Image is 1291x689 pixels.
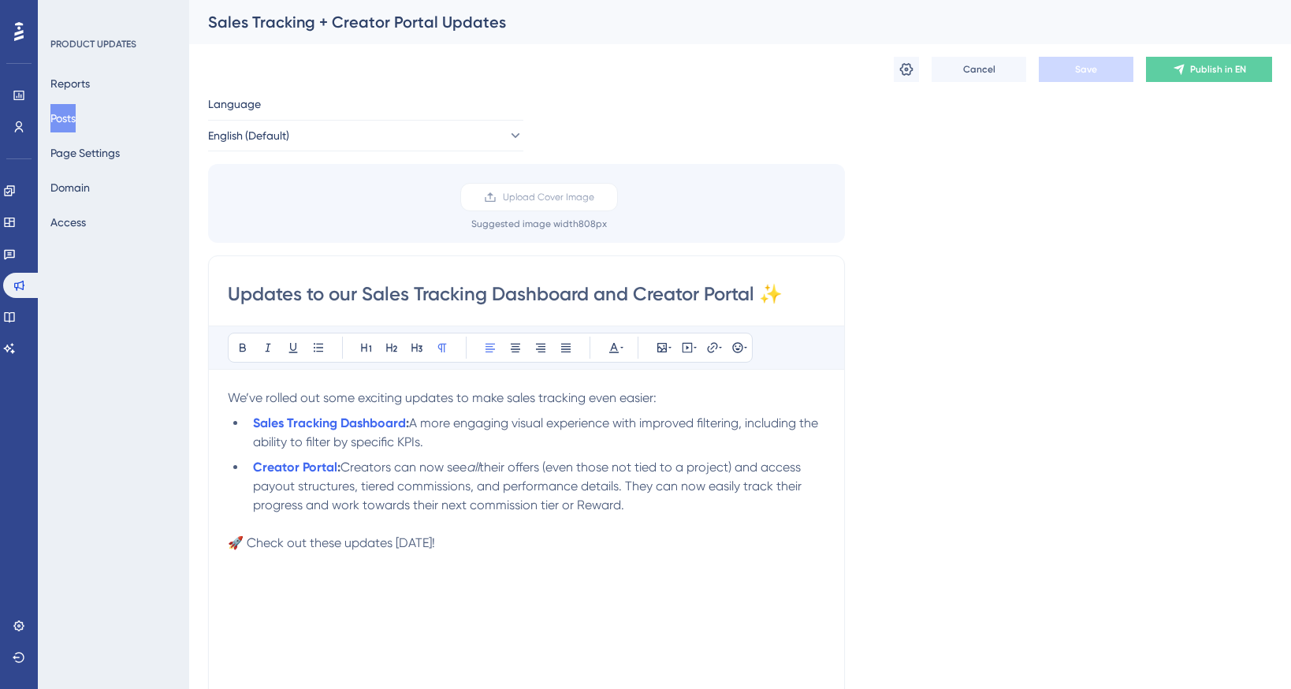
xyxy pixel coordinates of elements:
[208,126,289,145] span: English (Default)
[337,460,340,475] strong: :
[50,139,120,167] button: Page Settings
[253,460,805,512] span: their offers (even those not tied to a project) and access payout structures, tiered commissions,...
[471,218,607,230] div: Suggested image width 808 px
[1075,63,1097,76] span: Save
[406,415,409,430] strong: :
[228,390,657,405] span: We’ve rolled out some exciting updates to make sales tracking even easier:
[208,120,523,151] button: English (Default)
[253,460,337,475] a: Creator Portal
[253,415,821,449] span: A more engaging visual experience with improved filtering, including the ability to filter by spe...
[50,69,90,98] button: Reports
[1039,57,1133,82] button: Save
[932,57,1026,82] button: Cancel
[228,535,435,550] span: 🚀 Check out these updates [DATE]!
[208,95,261,114] span: Language
[208,11,1233,33] div: Sales Tracking + Creator Portal Updates
[963,63,995,76] span: Cancel
[467,460,479,475] em: all
[253,415,406,430] a: Sales Tracking Dashboard
[50,104,76,132] button: Posts
[50,38,136,50] div: PRODUCT UPDATES
[1190,63,1246,76] span: Publish in EN
[50,173,90,202] button: Domain
[228,281,825,307] input: Post Title
[340,460,467,475] span: Creators can now see
[1146,57,1272,82] button: Publish in EN
[50,208,86,236] button: Access
[503,191,594,203] span: Upload Cover Image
